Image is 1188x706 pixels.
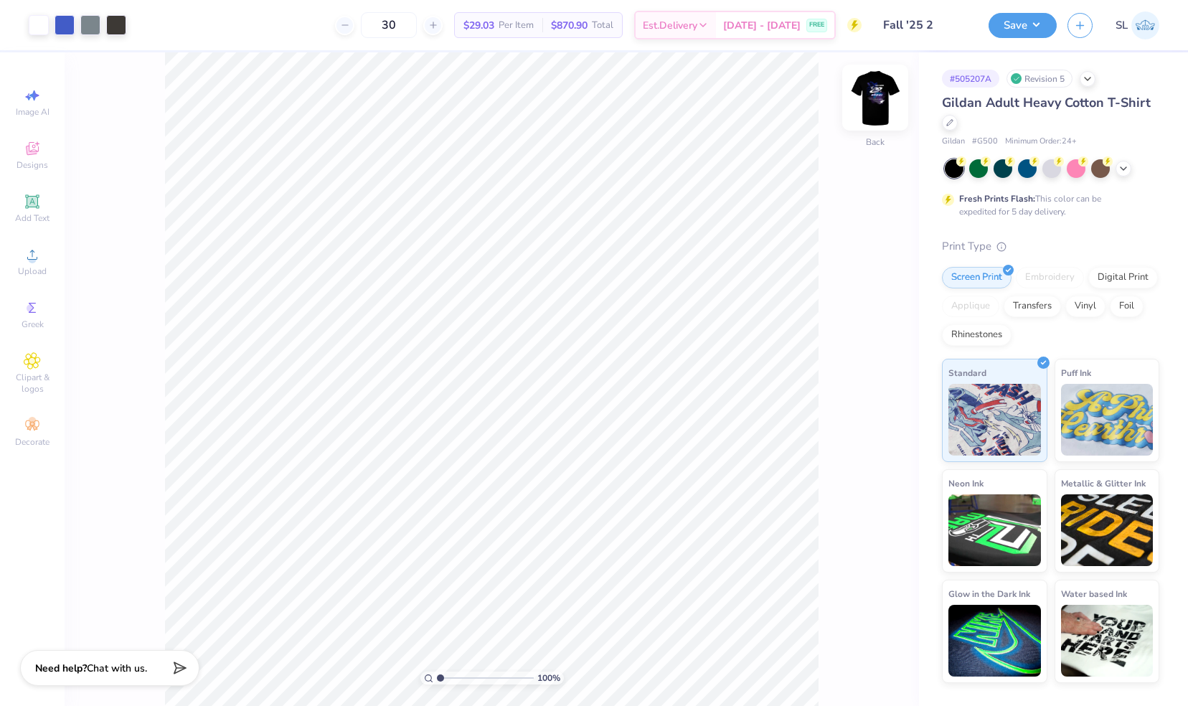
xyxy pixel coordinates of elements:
[1065,296,1105,317] div: Vinyl
[942,267,1012,288] div: Screen Print
[942,296,999,317] div: Applique
[872,11,978,39] input: Untitled Design
[16,159,48,171] span: Designs
[463,18,494,33] span: $29.03
[1005,136,1077,148] span: Minimum Order: 24 +
[1061,605,1154,677] img: Water based Ink
[15,212,49,224] span: Add Text
[87,662,147,675] span: Chat with us.
[18,265,47,277] span: Upload
[35,662,87,675] strong: Need help?
[942,94,1151,111] span: Gildan Adult Heavy Cotton T-Shirt
[723,18,801,33] span: [DATE] - [DATE]
[866,136,885,149] div: Back
[643,18,697,33] span: Est. Delivery
[942,324,1012,346] div: Rhinestones
[499,18,534,33] span: Per Item
[15,436,49,448] span: Decorate
[1004,296,1061,317] div: Transfers
[537,672,560,684] span: 100 %
[1006,70,1072,88] div: Revision 5
[942,136,965,148] span: Gildan
[22,319,44,330] span: Greek
[972,136,998,148] span: # G500
[1061,494,1154,566] img: Metallic & Glitter Ink
[989,13,1057,38] button: Save
[1061,476,1146,491] span: Metallic & Glitter Ink
[809,20,824,30] span: FREE
[948,605,1041,677] img: Glow in the Dark Ink
[1088,267,1158,288] div: Digital Print
[361,12,417,38] input: – –
[1116,11,1159,39] a: SL
[959,193,1035,204] strong: Fresh Prints Flash:
[1061,586,1127,601] span: Water based Ink
[1116,17,1128,34] span: SL
[1110,296,1144,317] div: Foil
[948,365,986,380] span: Standard
[1131,11,1159,39] img: Siqi Li
[959,192,1136,218] div: This color can be expedited for 5 day delivery.
[551,18,588,33] span: $870.90
[16,106,49,118] span: Image AI
[948,384,1041,456] img: Standard
[1016,267,1084,288] div: Embroidery
[1061,384,1154,456] img: Puff Ink
[942,70,999,88] div: # 505207A
[948,494,1041,566] img: Neon Ink
[592,18,613,33] span: Total
[847,69,904,126] img: Back
[948,476,984,491] span: Neon Ink
[7,372,57,395] span: Clipart & logos
[942,238,1159,255] div: Print Type
[948,586,1030,601] span: Glow in the Dark Ink
[1061,365,1091,380] span: Puff Ink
